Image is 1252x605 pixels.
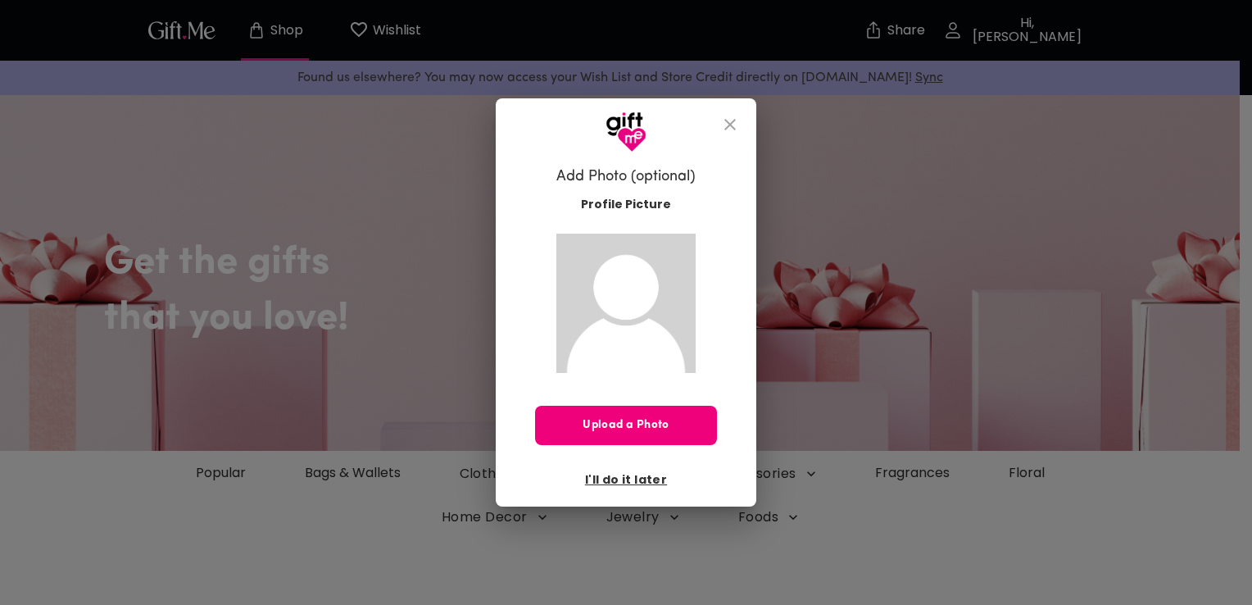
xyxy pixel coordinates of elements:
span: Profile Picture [581,196,671,213]
span: Upload a Photo [535,416,717,434]
img: GiftMe Logo [606,111,646,152]
button: I'll do it later [578,466,674,494]
button: Upload a Photo [535,406,717,445]
span: I'll do it later [585,471,667,489]
button: close [710,105,750,144]
img: Gift.me default profile picture [556,234,696,373]
h6: Add Photo (optional) [556,167,696,187]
